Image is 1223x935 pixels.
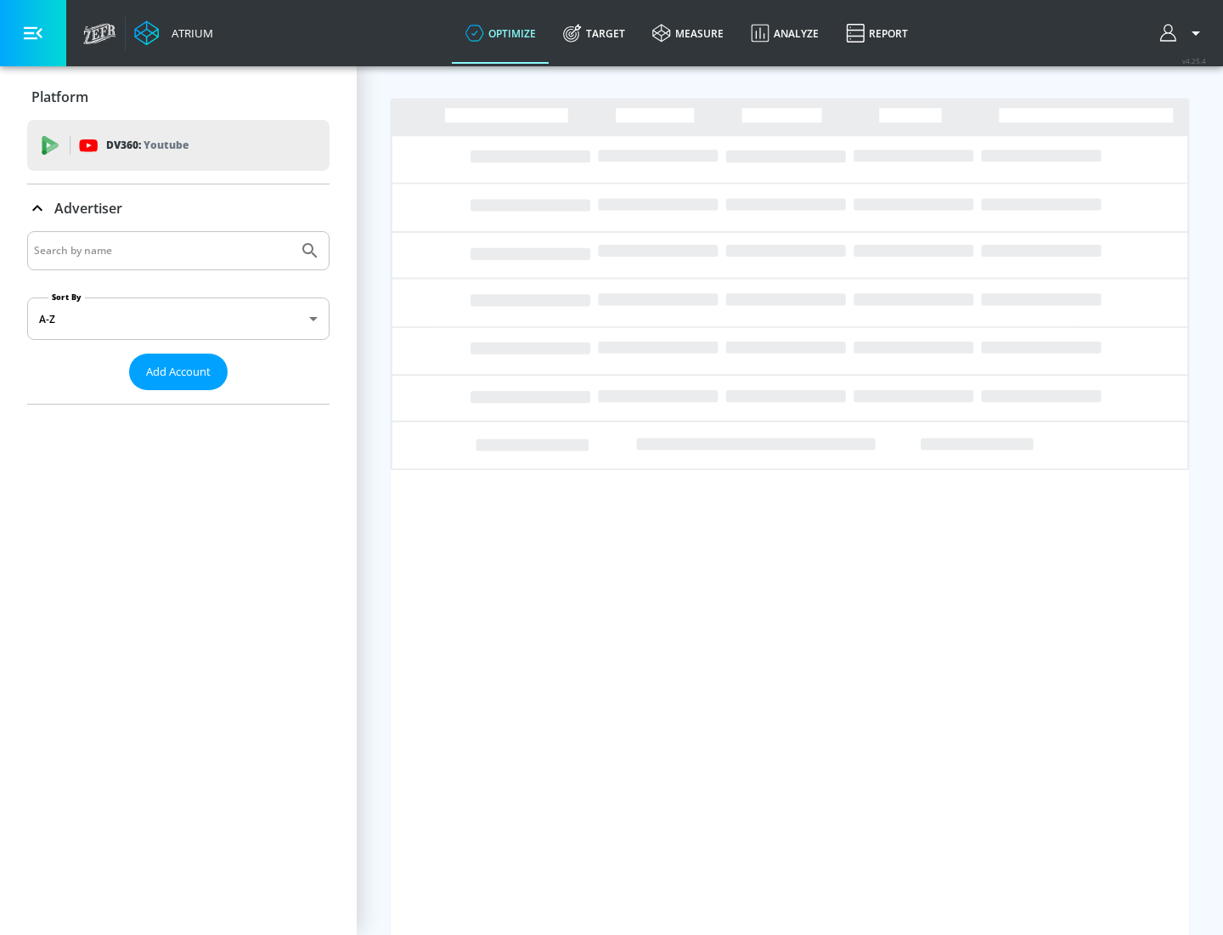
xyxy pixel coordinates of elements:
div: A-Z [27,297,330,340]
label: Sort By [48,292,85,303]
span: v 4.25.4 [1182,56,1206,65]
div: Advertiser [27,184,330,232]
p: Advertiser [54,199,122,218]
a: Target [550,3,639,64]
p: DV360: [106,136,189,155]
a: measure [639,3,737,64]
div: DV360: Youtube [27,120,330,171]
a: Report [832,3,921,64]
div: Platform [27,73,330,121]
p: Platform [31,88,88,106]
a: Atrium [134,20,213,46]
div: Advertiser [27,231,330,404]
p: Youtube [144,136,189,154]
a: optimize [452,3,550,64]
span: Add Account [146,362,211,382]
input: Search by name [34,240,291,262]
button: Add Account [129,354,228,390]
div: Atrium [165,25,213,41]
nav: list of Advertiser [27,390,330,404]
a: Analyze [737,3,832,64]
